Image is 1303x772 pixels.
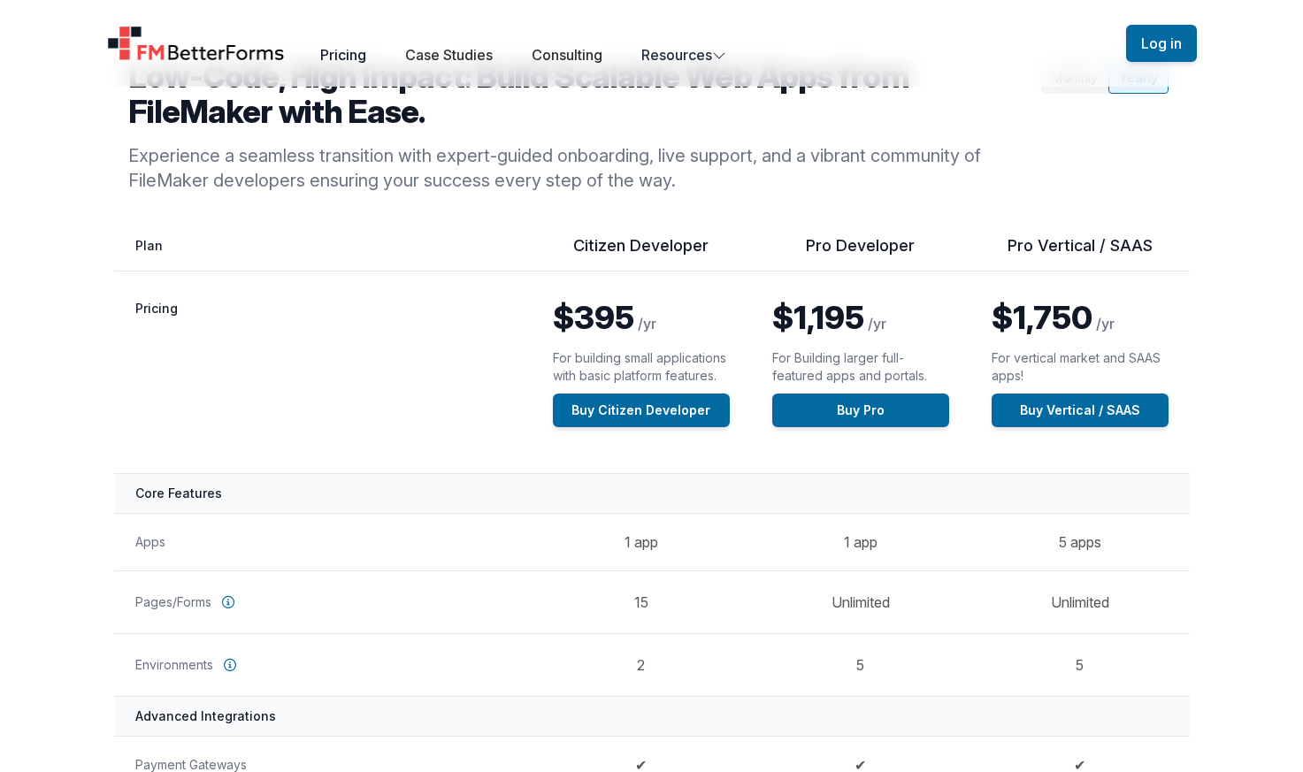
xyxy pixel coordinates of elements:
td: 1 app [751,513,970,570]
p: For building small applications with basic platform features. [553,349,730,385]
th: Citizen Developer [532,235,751,271]
td: 5 [970,633,1190,696]
a: Pricing [320,46,366,64]
td: 1 app [532,513,751,570]
button: Resources [641,44,726,65]
span: Plan [135,238,163,253]
span: $1,750 [992,298,1092,337]
td: Unlimited [751,570,970,633]
a: Buy Vertical / SAAS [992,394,1169,427]
span: $395 [553,298,634,337]
a: Consulting [532,46,602,64]
button: Log in [1126,25,1197,62]
th: Pricing [114,271,532,474]
th: Environments [114,633,532,696]
nav: Global [86,21,1218,65]
td: 5 [751,633,970,696]
th: Pro Vertical / SAAS [970,235,1190,271]
a: Home [107,26,286,61]
h2: Low-Code, High Impact: Build Scalable Web Apps from FileMaker with Ease. [128,58,1034,129]
span: $1,195 [772,298,864,337]
th: Pages/Forms [114,570,532,633]
td: 15 [532,570,751,633]
td: 2 [532,633,751,696]
th: Advanced Integrations [114,696,1190,736]
span: /yr [638,315,656,332]
p: Experience a seamless transition with expert-guided onboarding, live support, and a vibrant commu... [128,143,1034,193]
td: Unlimited [970,570,1190,633]
span: /yr [868,315,886,332]
th: Apps [114,513,532,570]
th: Core Features [114,473,1190,513]
a: Buy Citizen Developer [553,394,730,427]
a: Buy Pro [772,394,949,427]
span: /yr [1096,315,1115,332]
a: Case Studies [405,46,493,64]
td: 5 apps [970,513,1190,570]
p: For Building larger full-featured apps and portals. [772,349,949,385]
th: Pro Developer [751,235,970,271]
p: For vertical market and SAAS apps! [992,349,1169,385]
